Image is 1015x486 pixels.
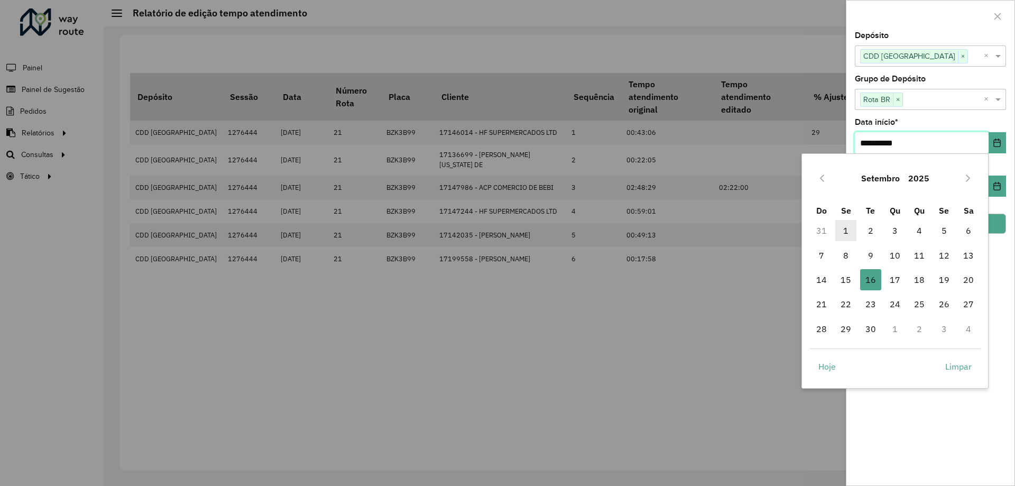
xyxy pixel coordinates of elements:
[841,205,851,216] span: Se
[958,220,979,241] span: 6
[907,268,931,292] td: 18
[855,72,926,85] label: Grupo de Depósito
[956,292,981,316] td: 27
[858,292,882,316] td: 23
[860,269,881,290] span: 16
[958,294,979,315] span: 27
[834,268,858,292] td: 15
[904,166,934,191] button: Choose Year
[860,245,881,266] span: 9
[835,269,856,290] span: 15
[964,205,974,216] span: Sa
[883,292,907,316] td: 24
[958,50,967,63] span: ×
[958,269,979,290] span: 20
[809,317,834,341] td: 28
[884,269,906,290] span: 17
[814,170,831,187] button: Previous Month
[835,318,856,340] span: 29
[883,218,907,243] td: 3
[909,245,930,266] span: 11
[914,205,925,216] span: Qu
[984,93,993,106] span: Clear all
[909,294,930,315] span: 25
[809,268,834,292] td: 14
[809,243,834,268] td: 7
[989,176,1006,197] button: Choose Date
[801,153,989,388] div: Choose Date
[883,268,907,292] td: 17
[883,317,907,341] td: 1
[909,220,930,241] span: 4
[811,245,832,266] span: 7
[858,218,882,243] td: 2
[860,318,881,340] span: 30
[939,205,949,216] span: Se
[855,116,898,129] label: Data início
[956,218,981,243] td: 6
[934,294,955,315] span: 26
[934,269,955,290] span: 19
[907,243,931,268] td: 11
[860,294,881,315] span: 23
[884,245,906,266] span: 10
[809,218,834,243] td: 31
[858,243,882,268] td: 9
[959,170,976,187] button: Next Month
[834,243,858,268] td: 8
[956,243,981,268] td: 13
[934,245,955,266] span: 12
[855,29,889,42] label: Depósito
[858,268,882,292] td: 16
[989,132,1006,153] button: Choose Date
[835,245,856,266] span: 8
[890,205,900,216] span: Qu
[866,205,875,216] span: Te
[809,356,845,377] button: Hoje
[958,245,979,266] span: 13
[860,220,881,241] span: 2
[884,220,906,241] span: 3
[984,50,993,62] span: Clear all
[932,317,956,341] td: 3
[907,292,931,316] td: 25
[818,360,836,373] span: Hoje
[907,218,931,243] td: 4
[858,317,882,341] td: 30
[907,317,931,341] td: 2
[811,294,832,315] span: 21
[932,268,956,292] td: 19
[956,317,981,341] td: 4
[835,294,856,315] span: 22
[932,243,956,268] td: 12
[857,166,904,191] button: Choose Month
[932,292,956,316] td: 26
[945,360,972,373] span: Limpar
[861,93,893,106] span: Rota BR
[816,205,827,216] span: Do
[956,268,981,292] td: 20
[893,94,902,106] span: ×
[936,356,981,377] button: Limpar
[809,292,834,316] td: 21
[835,220,856,241] span: 1
[883,243,907,268] td: 10
[909,269,930,290] span: 18
[934,220,955,241] span: 5
[834,317,858,341] td: 29
[834,292,858,316] td: 22
[884,294,906,315] span: 24
[811,269,832,290] span: 14
[811,318,832,340] span: 28
[861,50,958,62] span: CDD [GEOGRAPHIC_DATA]
[834,218,858,243] td: 1
[932,218,956,243] td: 5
